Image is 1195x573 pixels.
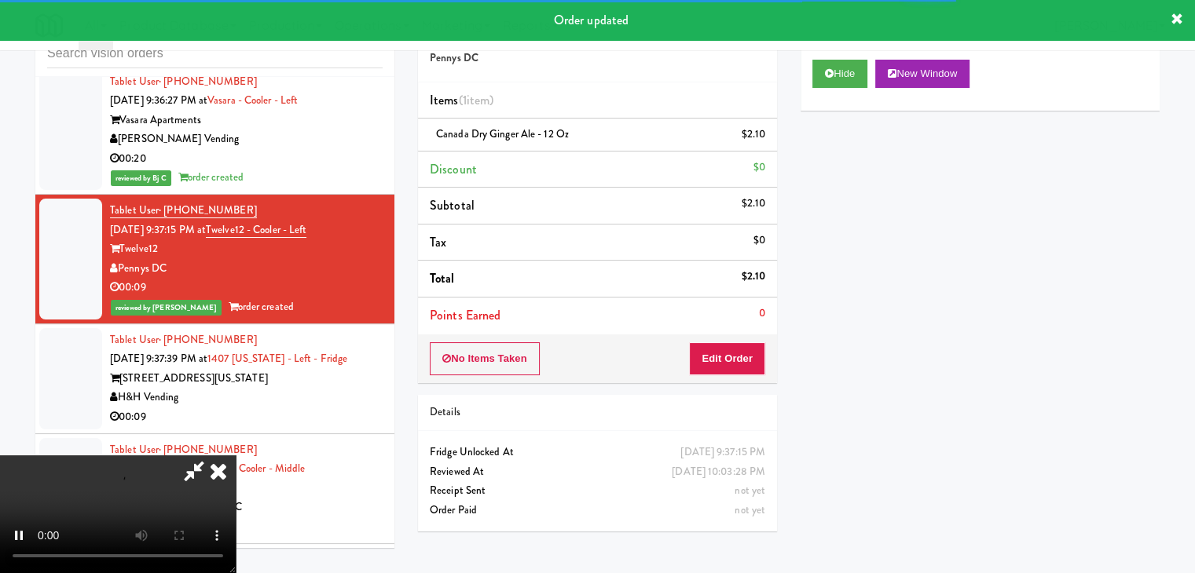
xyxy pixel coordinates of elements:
span: (1 ) [459,91,494,109]
li: Tablet User· [PHONE_NUMBER][DATE] 9:37:50 PM atElara - Cooler - MiddleElaraMountain High Markets ... [35,434,394,544]
span: Discount [430,160,477,178]
div: Fridge Unlocked At [430,443,765,462]
div: [PERSON_NAME] Vending [110,130,383,149]
a: 1407 [US_STATE] - Left - Fridge [207,351,347,366]
span: · [PHONE_NUMBER] [159,203,257,217]
span: [DATE] 9:37:15 PM at [110,222,206,237]
a: Tablet User· [PHONE_NUMBER] [110,203,257,218]
div: 00:09 [110,278,383,297]
div: [DATE] 9:37:15 PM [680,443,765,462]
div: $2.10 [742,194,766,214]
div: 00:09 [110,407,383,427]
a: Twelve12 - Cooler - Left [206,222,306,238]
input: Search vision orders [47,39,383,68]
div: Order Paid [430,501,765,520]
span: Total [430,269,455,287]
span: reviewed by [PERSON_NAME] [111,300,222,316]
span: · [PHONE_NUMBER] [159,74,257,89]
div: Details [430,403,765,422]
div: Reviewed At [430,462,765,482]
span: · [PHONE_NUMBER] [159,332,257,347]
span: order created [178,170,244,184]
div: Twelve12 [110,239,383,259]
div: H&H Vending [110,388,383,407]
li: Tablet User· [PHONE_NUMBER][DATE] 9:37:15 PM atTwelve12 - Cooler - LeftTwelve12Pennys DC00:09revi... [35,195,394,324]
a: Elara - Cooler - Middle [208,461,305,476]
div: [STREET_ADDRESS][US_STATE] [110,369,383,389]
span: not yet [735,502,765,517]
span: Points Earned [430,306,500,324]
div: Elara [110,479,383,498]
div: Pennys DC [110,259,383,279]
div: Vasara Apartments [110,111,383,130]
div: $2.10 [742,125,766,144]
div: $0 [753,158,765,177]
div: 0 [759,304,765,323]
div: $0 [753,231,765,250]
a: Tablet User· [PHONE_NUMBER] [110,332,257,347]
button: New Window [875,60,970,88]
div: $2.10 [742,267,766,286]
div: [DATE] 10:03:28 PM [672,462,765,482]
button: Hide [812,60,867,88]
span: order created [229,299,294,314]
li: Tablet User· [PHONE_NUMBER][DATE] 9:36:27 PM atVasara - Cooler - LeftVasara Apartments[PERSON_NAM... [35,66,394,195]
button: No Items Taken [430,342,540,375]
span: Items [430,91,493,109]
ng-pluralize: item [467,91,489,109]
div: 00:20 [110,149,383,169]
div: Mountain High Markets LLC [110,498,383,517]
a: Tablet User· [PHONE_NUMBER] [110,74,257,89]
span: Order updated [554,11,629,29]
h5: Pennys DC [430,53,765,64]
button: Edit Order [689,342,765,375]
div: 00:19 [110,517,383,537]
span: not yet [735,483,765,498]
div: Receipt Sent [430,481,765,501]
span: · [PHONE_NUMBER] [159,442,257,457]
a: Vasara - Cooler - Left [207,93,298,108]
span: Canada Dry Ginger Ale - 12 oz [436,126,569,141]
span: [DATE] 9:37:39 PM at [110,351,207,366]
span: Subtotal [430,196,475,214]
span: [DATE] 9:36:27 PM at [110,93,207,108]
span: reviewed by Bj C [111,170,171,186]
li: Tablet User· [PHONE_NUMBER][DATE] 9:37:39 PM at1407 [US_STATE] - Left - Fridge[STREET_ADDRESS][US... [35,324,394,434]
span: Tax [430,233,446,251]
a: Tablet User· [PHONE_NUMBER] [110,442,257,457]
